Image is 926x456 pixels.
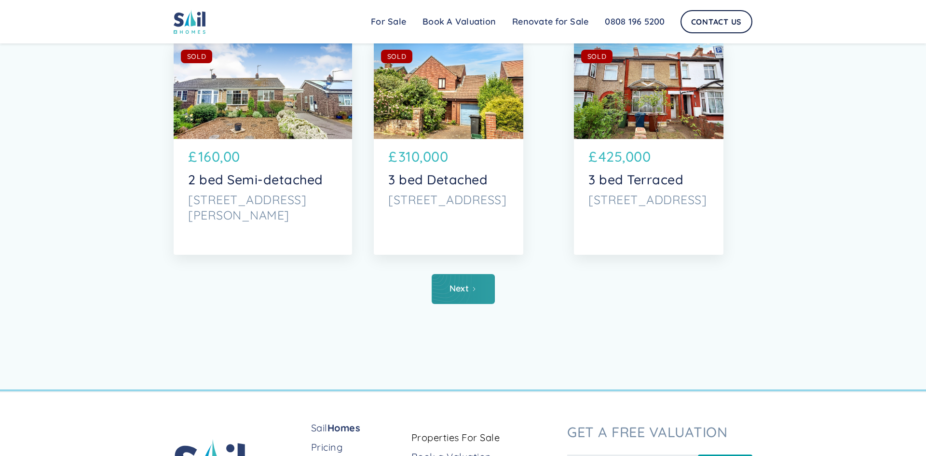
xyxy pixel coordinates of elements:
[363,12,414,31] a: For Sale
[327,422,361,434] strong: Homes
[588,172,709,187] p: 3 bed Terraced
[588,146,598,167] p: £
[174,42,352,255] a: SOLD£160,002 bed Semi-detached[STREET_ADDRESS][PERSON_NAME]
[398,146,449,167] p: 310,000
[188,146,197,167] p: £
[574,42,723,255] a: SOLD£425,0003 bed Terraced[STREET_ADDRESS]
[388,192,509,207] p: [STREET_ADDRESS]
[388,172,509,187] p: 3 bed Detached
[188,192,338,223] p: [STREET_ADDRESS][PERSON_NAME]
[374,42,523,255] a: SOLD£310,0003 bed Detached[STREET_ADDRESS]
[414,12,504,31] a: Book A Valuation
[174,274,752,304] div: List
[388,146,397,167] p: £
[198,146,240,167] p: 160,00
[588,192,709,207] p: [STREET_ADDRESS]
[597,12,673,31] a: 0808 196 5200
[681,10,753,33] a: Contact Us
[504,12,597,31] a: Renovate for Sale
[174,10,205,34] img: sail home logo colored
[567,424,752,441] h3: Get a free valuation
[311,441,404,454] a: Pricing
[311,421,404,435] a: SailHomes
[599,146,651,167] p: 425,000
[387,52,407,61] div: SOLD
[587,52,607,61] div: SOLD
[188,172,338,187] p: 2 bed Semi-detached
[449,284,469,293] div: Next
[411,431,559,444] a: Properties For Sale
[432,274,495,304] a: Next Page
[187,52,206,61] div: SOLD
